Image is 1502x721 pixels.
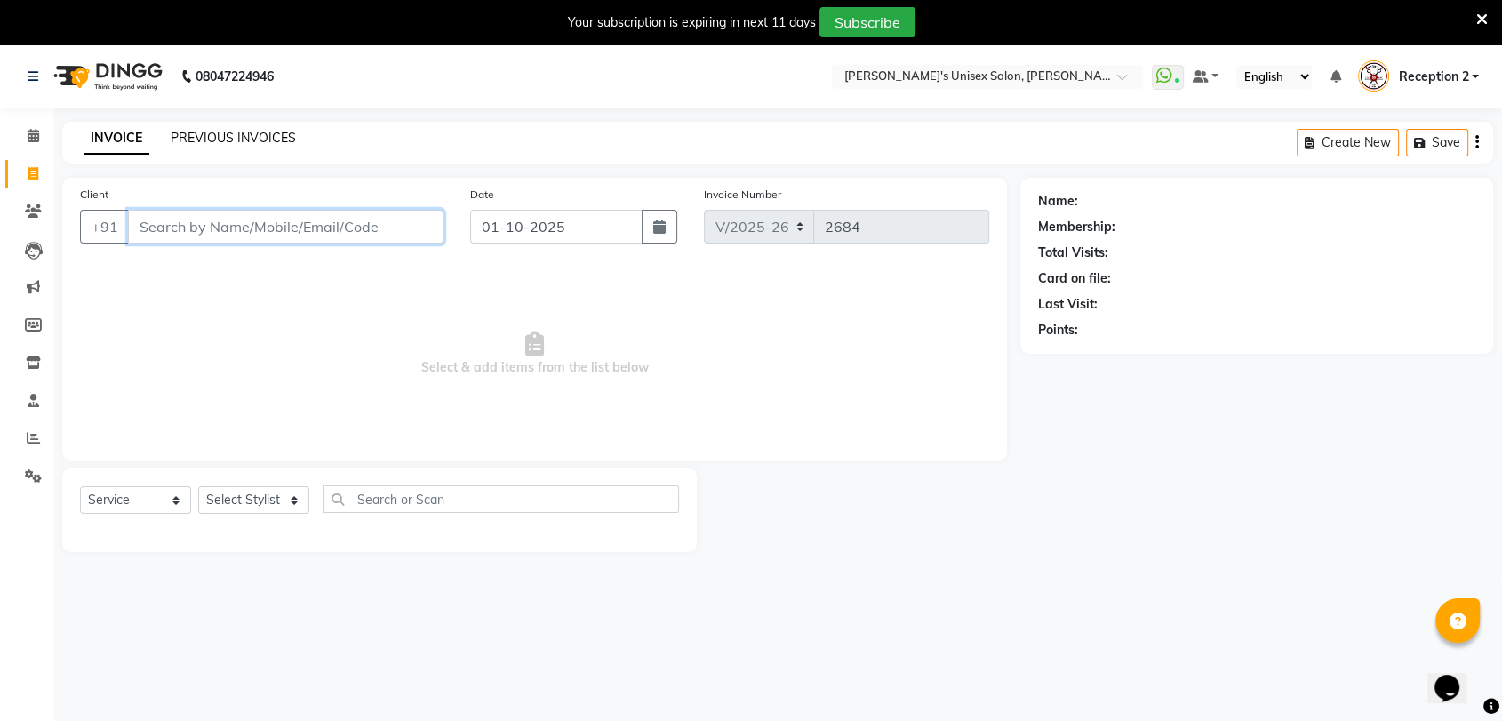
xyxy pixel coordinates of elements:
a: PREVIOUS INVOICES [171,130,296,146]
button: Save [1406,129,1468,156]
label: Date [470,187,494,203]
div: Total Visits: [1038,244,1108,262]
label: Client [80,187,108,203]
div: Points: [1038,321,1078,340]
span: Reception 2 [1398,68,1468,86]
div: Membership: [1038,218,1115,236]
img: Reception 2 [1358,60,1389,92]
div: Name: [1038,192,1078,211]
button: Subscribe [819,7,915,37]
a: INVOICE [84,123,149,155]
span: Select & add items from the list below [80,265,989,443]
div: Card on file: [1038,269,1111,288]
div: Last Visit: [1038,295,1098,314]
label: Invoice Number [704,187,781,203]
img: logo [45,52,167,101]
button: Create New [1297,129,1399,156]
iframe: chat widget [1427,650,1484,703]
button: +91 [80,210,130,244]
b: 08047224946 [196,52,274,101]
input: Search or Scan [323,485,679,513]
input: Search by Name/Mobile/Email/Code [128,210,443,244]
div: Your subscription is expiring in next 11 days [568,13,816,32]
